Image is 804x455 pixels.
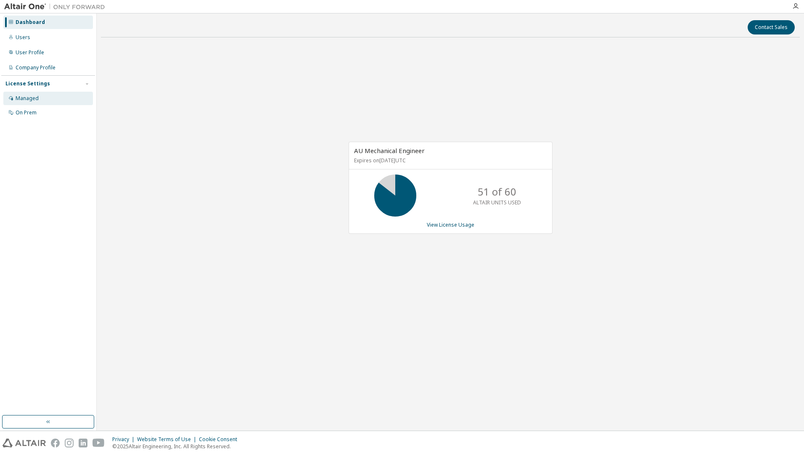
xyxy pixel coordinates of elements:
p: ALTAIR UNITS USED [473,199,521,206]
img: instagram.svg [65,439,74,447]
div: Cookie Consent [199,436,242,443]
img: altair_logo.svg [3,439,46,447]
div: Users [16,34,30,41]
div: On Prem [16,109,37,116]
img: facebook.svg [51,439,60,447]
div: Company Profile [16,64,56,71]
p: Expires on [DATE] UTC [354,157,545,164]
a: View License Usage [427,221,474,228]
p: 51 of 60 [478,185,516,199]
img: Altair One [4,3,109,11]
button: Contact Sales [748,20,795,34]
img: linkedin.svg [79,439,87,447]
img: youtube.svg [93,439,105,447]
p: © 2025 Altair Engineering, Inc. All Rights Reserved. [112,443,242,450]
div: User Profile [16,49,44,56]
div: Privacy [112,436,137,443]
div: Website Terms of Use [137,436,199,443]
div: License Settings [5,80,50,87]
div: Dashboard [16,19,45,26]
span: AU Mechanical Engineer [354,146,425,155]
div: Managed [16,95,39,102]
